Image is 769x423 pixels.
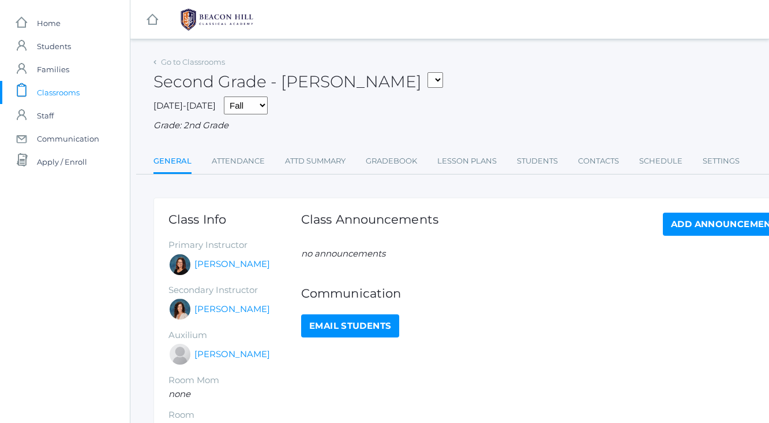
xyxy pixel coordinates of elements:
a: Contacts [578,150,619,173]
div: Cari Burke [168,298,192,321]
a: [PERSON_NAME] [194,303,270,316]
a: General [153,150,192,175]
span: Apply / Enroll [37,150,87,173]
a: Schedule [639,150,682,173]
a: Lesson Plans [437,150,497,173]
span: Families [37,58,69,81]
h1: Class Info [168,213,301,226]
em: no announcements [301,248,385,259]
a: [PERSON_NAME] [194,348,270,361]
span: Communication [37,127,99,150]
a: Attendance [212,150,265,173]
span: [DATE]-[DATE] [153,100,216,111]
h5: Auxilium [168,331,301,340]
a: Go to Classrooms [161,57,225,66]
a: Students [517,150,558,173]
h5: Primary Instructor [168,240,301,250]
a: Gradebook [366,150,417,173]
a: Attd Summary [285,150,346,173]
h1: Class Announcements [301,213,438,233]
h2: Second Grade - [PERSON_NAME] [153,73,443,91]
div: Sarah Armstrong [168,343,192,366]
a: Email Students [301,314,399,337]
a: Settings [703,150,740,173]
div: Emily Balli [168,253,192,276]
h5: Secondary Instructor [168,285,301,295]
span: Home [37,12,61,35]
h5: Room [168,410,301,420]
span: Staff [37,104,54,127]
em: none [168,388,190,399]
a: [PERSON_NAME] [194,258,270,271]
img: 1_BHCALogos-05.png [174,5,260,34]
span: Students [37,35,71,58]
span: Classrooms [37,81,80,104]
h5: Room Mom [168,376,301,385]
